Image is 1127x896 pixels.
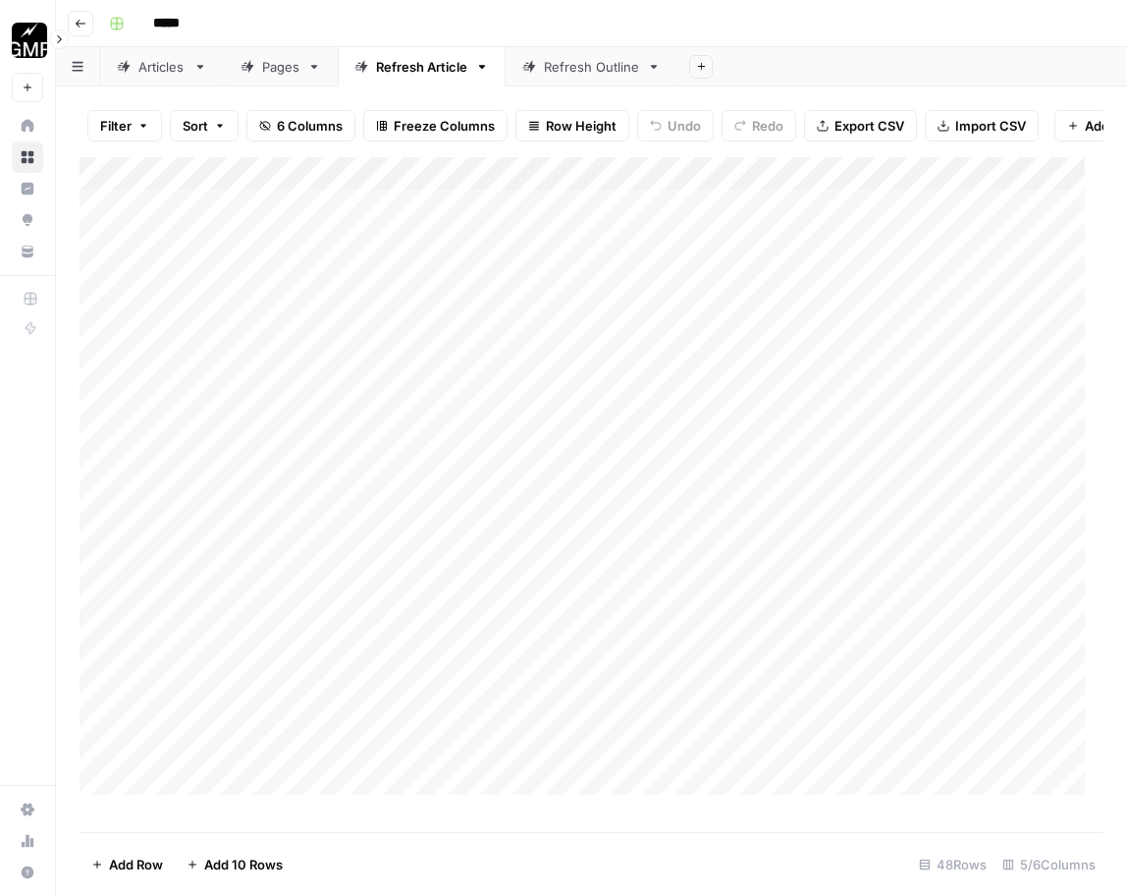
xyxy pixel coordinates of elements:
button: Sort [170,110,239,141]
button: Add 10 Rows [175,849,295,880]
button: Freeze Columns [363,110,508,141]
button: Help + Support [12,857,43,888]
span: Freeze Columns [394,116,495,136]
a: Refresh Article [338,47,506,86]
div: Pages [262,57,299,77]
span: Row Height [546,116,617,136]
span: 6 Columns [277,116,343,136]
a: Articles [100,47,224,86]
span: Add Row [109,855,163,874]
span: Undo [668,116,701,136]
button: Filter [87,110,162,141]
span: Export CSV [834,116,904,136]
span: Filter [100,116,132,136]
a: Home [12,110,43,141]
button: 6 Columns [246,110,355,141]
button: Add Row [80,849,175,880]
div: 48 Rows [911,849,994,880]
a: Refresh Outline [506,47,677,86]
div: Articles [138,57,186,77]
button: Row Height [515,110,629,141]
span: Sort [183,116,208,136]
div: 5/6 Columns [994,849,1103,880]
span: Import CSV [955,116,1026,136]
div: Refresh Article [376,57,467,77]
a: Opportunities [12,204,43,236]
a: Insights [12,173,43,204]
button: Workspace: Growth Marketing Pro [12,16,43,65]
button: Redo [722,110,796,141]
button: Import CSV [925,110,1039,141]
button: Export CSV [804,110,917,141]
img: Growth Marketing Pro Logo [12,23,47,58]
a: Browse [12,141,43,173]
div: Refresh Outline [544,57,639,77]
a: Usage [12,825,43,857]
a: Your Data [12,236,43,267]
button: Undo [637,110,714,141]
a: Pages [224,47,338,86]
a: Settings [12,794,43,825]
span: Add 10 Rows [204,855,283,874]
span: Redo [752,116,783,136]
